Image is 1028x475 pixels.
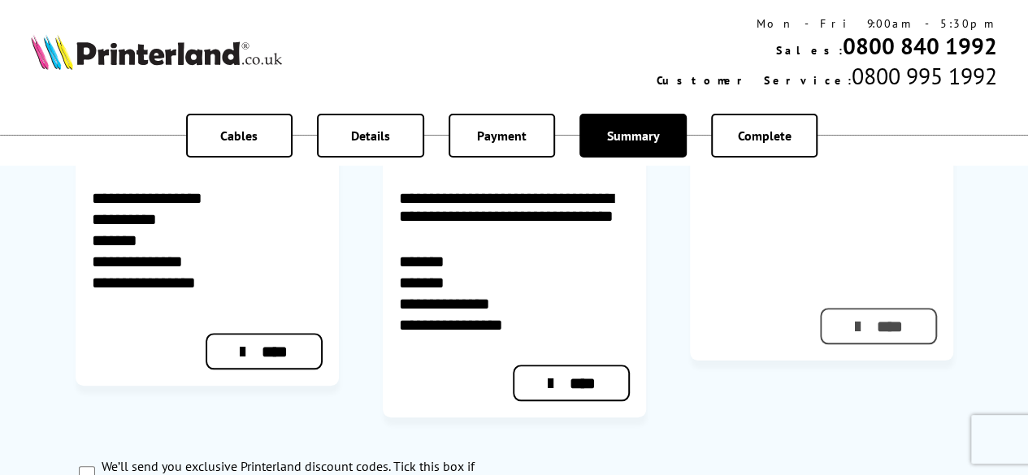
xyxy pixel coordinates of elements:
span: Payment [477,127,527,144]
span: 0800 995 1992 [852,61,997,91]
a: 0800 840 1992 [843,31,997,61]
img: Printerland Logo [31,34,282,70]
span: Complete [738,127,792,144]
span: Customer Service: [657,73,852,88]
span: Summary [607,127,660,144]
span: Cables [220,127,258,144]
div: Mon - Fri 9:00am - 5:30pm [657,16,997,31]
span: Sales: [776,43,843,58]
span: Details [351,127,390,144]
